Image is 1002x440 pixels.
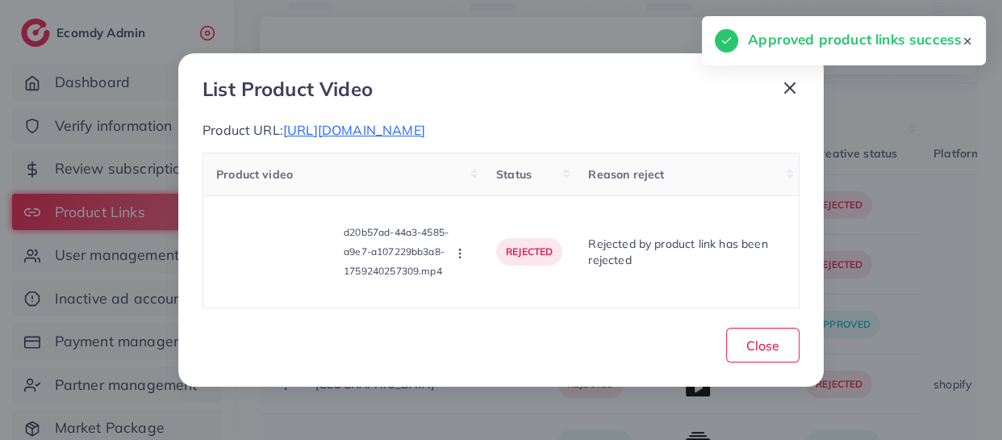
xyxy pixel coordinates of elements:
[746,337,779,354] span: Close
[748,29,962,50] h5: Approved product links success
[283,122,425,138] span: [URL][DOMAIN_NAME]
[496,167,532,182] span: Status
[726,328,800,362] button: Close
[496,238,562,266] p: rejected
[588,167,664,182] span: Reason reject
[216,167,293,182] span: Product video
[344,223,453,281] p: d20b57ad-44a3-4585-a9e7-a107229bb3a8-1759240257309.mp4
[202,78,373,101] h3: List Product Video
[588,236,786,269] div: Rejected by product link has been rejected
[202,120,800,140] p: Product URL:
